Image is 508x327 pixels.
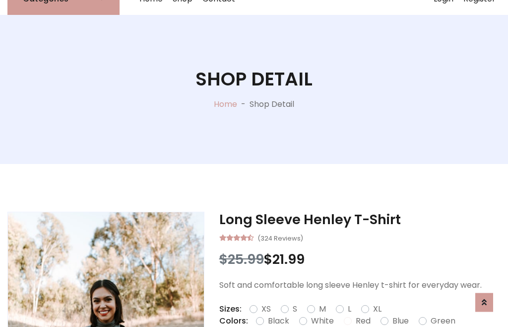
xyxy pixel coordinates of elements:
[219,303,242,315] p: Sizes:
[257,232,303,244] small: (324 Reviews)
[219,212,501,228] h3: Long Sleeve Henley T-Shirt
[311,315,334,327] label: White
[219,251,501,267] h3: $
[268,315,289,327] label: Black
[195,68,313,90] h1: Shop Detail
[272,250,305,268] span: 21.99
[319,303,326,315] label: M
[219,315,248,327] p: Colors:
[348,303,351,315] label: L
[219,279,501,291] p: Soft and comfortable long sleeve Henley t-shirt for everyday wear.
[392,315,409,327] label: Blue
[214,98,237,110] a: Home
[293,303,297,315] label: S
[250,98,294,110] p: Shop Detail
[356,315,371,327] label: Red
[431,315,455,327] label: Green
[237,98,250,110] p: -
[261,303,271,315] label: XS
[373,303,381,315] label: XL
[219,250,264,268] span: $25.99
